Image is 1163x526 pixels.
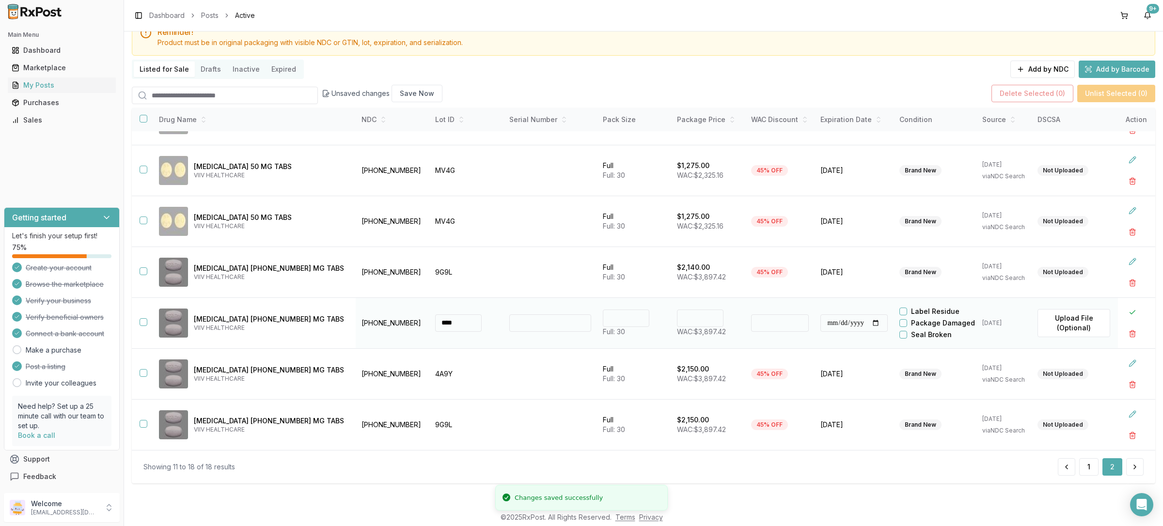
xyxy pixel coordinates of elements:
[820,420,888,430] span: [DATE]
[597,348,671,399] td: Full
[1118,108,1155,131] th: Action
[159,309,188,338] img: Triumeq 600-50-300 MG TABS
[18,431,55,439] a: Book a call
[677,171,723,179] span: WAC: $2,325.16
[603,171,625,179] span: Full: 30
[1079,458,1099,476] a: 1
[392,85,442,102] button: Save Now
[4,77,120,93] button: My Posts
[751,216,788,227] div: 45% OFF
[8,31,116,39] h2: Main Menu
[894,108,976,131] th: Condition
[751,419,788,430] div: 45% OFF
[12,98,112,108] div: Purchases
[361,115,424,124] div: NDC
[159,115,348,124] div: Drug Name
[1147,4,1159,14] div: 9+
[159,410,188,439] img: Triumeq 600-50-300 MG TABS
[356,247,430,297] td: [PHONE_NUMBER]
[194,324,348,332] p: VIIV HEALTHCARE
[356,297,430,348] td: [PHONE_NUMBER]
[26,378,96,388] a: Invite your colleagues
[26,296,91,306] span: Verify your business
[515,493,603,503] div: Changes saved successfully
[1037,309,1110,337] label: Upload File (Optional)
[899,165,942,176] div: Brand New
[751,115,809,124] div: WAC Discount
[982,319,1026,327] p: [DATE]
[911,308,959,315] label: Label Residue
[159,258,188,287] img: Triumeq 600-50-300 MG TABS
[194,426,348,433] p: VIIV HEALTHCARE
[603,327,625,336] span: Full: 30
[1010,61,1075,78] button: Add by NDC
[12,115,112,125] div: Sales
[820,217,888,226] span: [DATE]
[1124,304,1141,321] button: Close
[820,166,888,175] span: [DATE]
[1124,376,1141,393] button: Delete
[1037,165,1088,176] div: Not Uploaded
[4,60,120,76] button: Marketplace
[677,374,726,383] span: WAC: $3,897.42
[10,500,25,515] img: User avatar
[982,161,1026,169] p: [DATE]
[194,365,348,375] p: [MEDICAL_DATA] [PHONE_NUMBER] MG TABS
[1124,253,1141,270] button: Edit
[982,212,1026,219] p: [DATE]
[26,263,92,273] span: Create your account
[149,11,255,20] nav: breadcrumb
[159,359,188,388] img: Triumeq 600-50-300 MG TABS
[143,462,235,472] div: Showing 11 to 18 of 18 results
[677,263,710,272] p: $2,140.00
[159,207,188,236] img: Tivicay 50 MG TABS
[603,425,625,433] span: Full: 30
[429,348,503,399] td: 4A9Y
[12,80,112,90] div: My Posts
[4,4,66,19] img: RxPost Logo
[899,216,942,227] div: Brand New
[677,415,709,425] p: $2,150.00
[195,62,227,77] button: Drafts
[1124,405,1141,423] button: Edit
[597,399,671,450] td: Full
[266,62,302,77] button: Expired
[899,369,942,379] div: Brand New
[12,212,66,223] h3: Getting started
[677,364,709,374] p: $2,150.00
[194,416,348,426] p: [MEDICAL_DATA] [PHONE_NUMBER] MG TABS
[1124,274,1141,292] button: Delete
[134,62,195,77] button: Listed for Sale
[194,273,348,281] p: VIIV HEALTHCARE
[356,348,430,399] td: [PHONE_NUMBER]
[639,513,663,521] a: Privacy
[4,95,120,110] button: Purchases
[356,145,430,196] td: [PHONE_NUMBER]
[4,43,120,58] button: Dashboard
[194,171,348,179] p: VIIV HEALTHCARE
[429,196,503,247] td: MV4G
[509,115,591,124] div: Serial Number
[982,223,1026,231] p: via NDC Search
[1130,493,1153,516] div: Open Intercom Messenger
[8,77,116,94] a: My Posts
[8,42,116,59] a: Dashboard
[603,374,625,383] span: Full: 30
[597,247,671,297] td: Full
[677,222,723,230] span: WAC: $2,325.16
[201,11,219,20] a: Posts
[1124,151,1141,169] button: Edit
[751,165,788,176] div: 45% OFF
[603,222,625,230] span: Full: 30
[4,112,120,128] button: Sales
[1079,61,1155,78] button: Add by Barcode
[159,156,188,185] img: Tivicay 50 MG TABS
[911,331,952,338] label: Seal Broken
[26,279,104,289] span: Browse the marketplace
[603,273,625,281] span: Full: 30
[982,427,1026,434] p: via NDC Search
[615,513,635,521] a: Terms
[12,63,112,73] div: Marketplace
[597,196,671,247] td: Full
[677,212,709,221] p: $1,275.00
